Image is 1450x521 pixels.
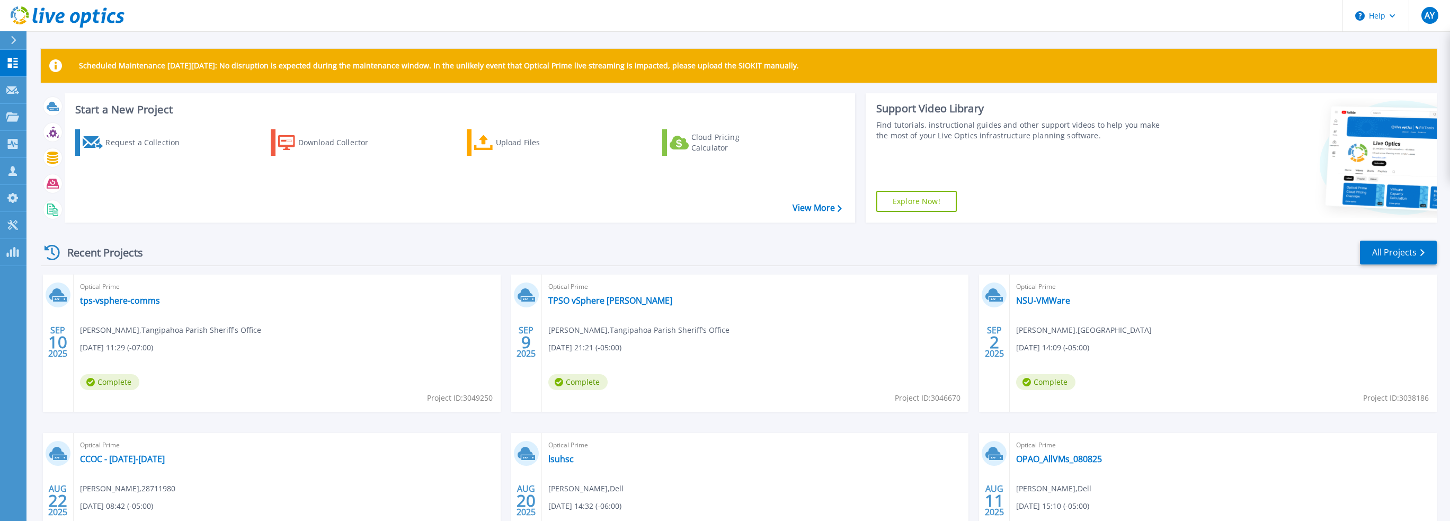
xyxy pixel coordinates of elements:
span: [PERSON_NAME] , Tangipahoa Parish Sheriff's Office [80,324,261,336]
div: SEP 2025 [48,323,68,361]
span: Optical Prime [1016,281,1430,293]
div: AUG 2025 [984,481,1004,520]
a: Request a Collection [75,129,193,156]
span: Complete [80,374,139,390]
span: Optical Prime [548,281,963,293]
span: AY [1425,11,1435,20]
span: [DATE] 14:09 (-05:00) [1016,342,1089,354]
span: Complete [1016,374,1075,390]
a: Download Collector [271,129,389,156]
span: [DATE] 11:29 (-07:00) [80,342,153,354]
a: tps-vsphere-comms [80,295,160,306]
p: Scheduled Maintenance [DATE][DATE]: No disruption is expected during the maintenance window. In t... [79,61,799,70]
a: Explore Now! [876,191,957,212]
h3: Start a New Project [75,104,841,116]
span: [PERSON_NAME] , Dell [1016,483,1091,494]
div: Find tutorials, instructional guides and other support videos to help you make the most of your L... [876,120,1172,141]
span: Optical Prime [80,281,494,293]
span: Optical Prime [1016,439,1430,451]
span: [PERSON_NAME] , 28711980 [80,483,175,494]
span: [PERSON_NAME] , [GEOGRAPHIC_DATA] [1016,324,1152,336]
span: [DATE] 21:21 (-05:00) [548,342,621,354]
a: TPSO vSphere [PERSON_NAME] [548,295,672,306]
span: 11 [985,496,1004,505]
span: 20 [517,496,536,505]
div: Support Video Library [876,102,1172,116]
span: Optical Prime [80,439,494,451]
a: Upload Files [467,129,585,156]
a: OPAO_AllVMs_080825 [1016,454,1102,464]
div: SEP 2025 [516,323,536,361]
div: AUG 2025 [516,481,536,520]
span: 10 [48,338,67,347]
span: [DATE] 14:32 (-06:00) [548,500,621,512]
span: Complete [548,374,608,390]
span: [PERSON_NAME] , Dell [548,483,624,494]
div: Upload Files [496,132,581,153]
span: Project ID: 3046670 [895,392,960,404]
span: [PERSON_NAME] , Tangipahoa Parish Sheriff's Office [548,324,730,336]
a: CCOC - [DATE]-[DATE] [80,454,165,464]
span: 9 [521,338,531,347]
div: Download Collector [298,132,383,153]
span: Project ID: 3049250 [427,392,493,404]
div: Cloud Pricing Calculator [691,132,776,153]
span: 2 [990,338,999,347]
span: [DATE] 08:42 (-05:00) [80,500,153,512]
a: All Projects [1360,241,1437,264]
a: NSU-VMWare [1016,295,1070,306]
a: Cloud Pricing Calculator [662,129,780,156]
div: SEP 2025 [984,323,1004,361]
span: Optical Prime [548,439,963,451]
span: [DATE] 15:10 (-05:00) [1016,500,1089,512]
span: 22 [48,496,67,505]
div: AUG 2025 [48,481,68,520]
span: Project ID: 3038186 [1363,392,1429,404]
a: lsuhsc [548,454,574,464]
div: Recent Projects [41,240,157,266]
div: Request a Collection [105,132,190,153]
a: View More [793,203,842,213]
